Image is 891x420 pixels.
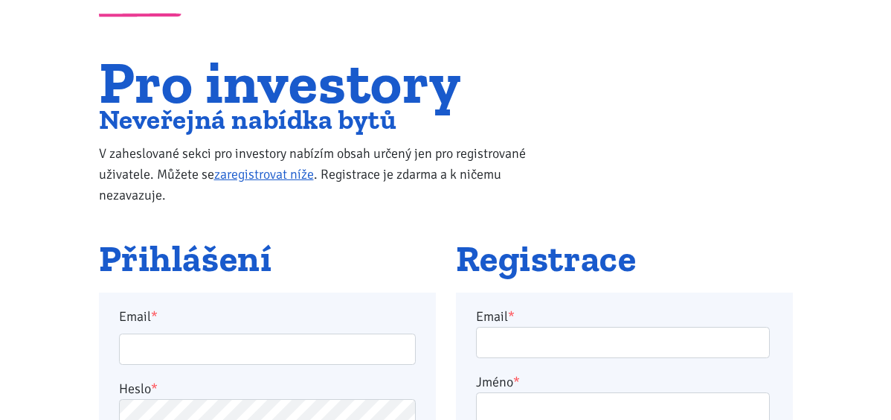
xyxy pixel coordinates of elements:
[119,378,158,399] label: Heslo
[476,372,520,392] label: Jméno
[456,239,793,279] h2: Registrace
[99,107,555,132] h2: Neveřejná nabídka bytů
[109,306,425,327] label: Email
[99,143,555,206] p: V zaheslované sekci pro investory nabízím obsah určený jen pro registrované uživatele. Můžete se ...
[99,239,436,279] h2: Přihlášení
[476,306,515,327] label: Email
[513,374,520,390] abbr: required
[214,166,314,182] a: zaregistrovat níže
[508,308,515,325] abbr: required
[99,57,555,107] h1: Pro investory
